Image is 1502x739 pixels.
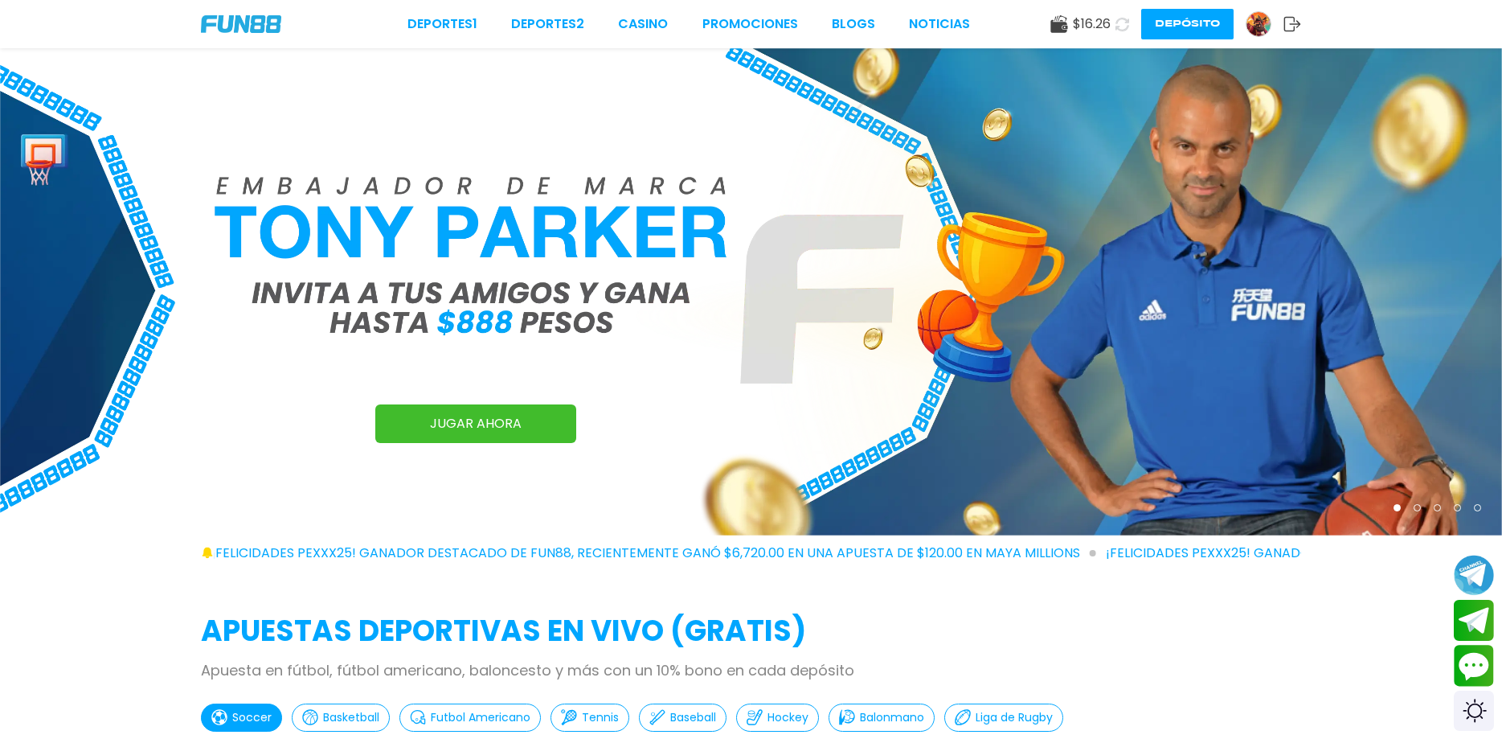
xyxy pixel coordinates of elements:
[201,704,282,732] button: Soccer
[767,709,808,726] p: Hockey
[1141,9,1234,39] button: Depósito
[1073,14,1111,34] span: $ 16.26
[670,709,716,726] p: Baseball
[860,709,924,726] p: Balonmano
[323,709,379,726] p: Basketball
[407,14,477,34] a: Deportes1
[431,709,530,726] p: Futbol Americano
[211,544,1096,563] span: ¡FELICIDADES pexxx25! GANADOR DESTACADO DE FUN88, RECIENTEMENTE GANÓ $6,720.00 EN UNA APUESTA DE ...
[292,704,390,732] button: Basketball
[375,404,576,443] a: JUGAR AHORA
[829,704,935,732] button: Balonmano
[582,709,619,726] p: Tennis
[511,14,584,34] a: Deportes2
[736,704,819,732] button: Hockey
[399,704,541,732] button: Futbol Americano
[201,15,281,33] img: Company Logo
[550,704,629,732] button: Tennis
[832,14,875,34] a: BLOGS
[702,14,798,34] a: Promociones
[1454,691,1494,731] div: Switch theme
[232,709,272,726] p: Soccer
[944,704,1063,732] button: Liga de Rugby
[909,14,970,34] a: NOTICIAS
[201,610,1301,653] h2: APUESTAS DEPORTIVAS EN VIVO (gratis)
[201,659,1301,681] p: Apuesta en fútbol, fútbol americano, baloncesto y más con un 10% bono en cada depósito
[1454,645,1494,687] button: Contact customer service
[1454,600,1494,642] button: Join telegram
[976,709,1053,726] p: Liga de Rugby
[1246,11,1283,37] a: Avatar
[618,14,668,34] a: CASINO
[639,704,726,732] button: Baseball
[1454,554,1494,596] button: Join telegram channel
[1246,12,1271,36] img: Avatar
